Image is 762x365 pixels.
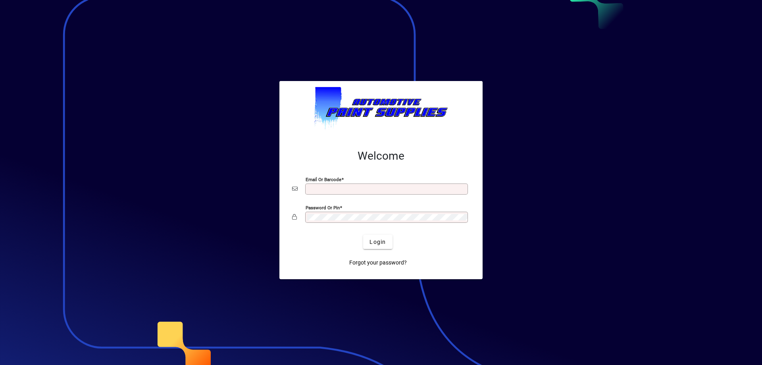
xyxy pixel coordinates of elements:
[346,255,410,270] a: Forgot your password?
[349,259,407,267] span: Forgot your password?
[292,149,470,163] h2: Welcome
[306,205,340,211] mat-label: Password or Pin
[369,238,386,246] span: Login
[306,177,341,182] mat-label: Email or Barcode
[363,235,392,249] button: Login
